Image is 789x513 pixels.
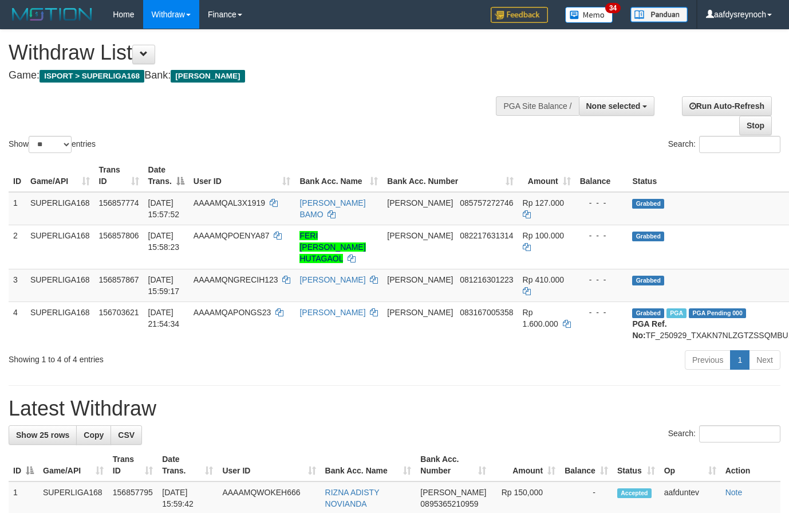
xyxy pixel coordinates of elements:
div: - - - [580,307,624,318]
img: MOTION_logo.png [9,6,96,23]
th: ID [9,159,26,192]
div: - - - [580,274,624,285]
th: Date Trans.: activate to sort column descending [144,159,189,192]
img: Button%20Memo.svg [565,7,613,23]
span: Copy [84,430,104,440]
th: Trans ID: activate to sort column ascending [108,449,157,481]
a: FERI [PERSON_NAME] HUTAGAOL [299,231,365,263]
button: None selected [579,96,655,116]
span: Rp 410.000 [523,275,564,284]
td: 4 [9,301,26,346]
div: - - - [580,197,624,209]
span: Copy 083167005358 to clipboard [460,308,513,317]
th: Amount: activate to sort column ascending [491,449,560,481]
a: Copy [76,425,111,445]
th: ID: activate to sort column descending [9,449,38,481]
th: Amount: activate to sort column ascending [518,159,575,192]
img: Feedback.jpg [491,7,548,23]
span: 156857806 [99,231,139,240]
div: PGA Site Balance / [496,96,578,116]
a: Show 25 rows [9,425,77,445]
th: Game/API: activate to sort column ascending [38,449,108,481]
label: Search: [668,136,780,153]
a: 1 [730,350,749,370]
span: Copy 085757272746 to clipboard [460,198,513,207]
span: AAAAMQNGRECIH123 [194,275,278,284]
th: User ID: activate to sort column ascending [218,449,320,481]
span: [DATE] 15:58:23 [148,231,180,252]
span: 156857867 [99,275,139,284]
b: PGA Ref. No: [632,319,666,340]
input: Search: [699,425,780,442]
a: RIZNA ADISTY NOVIANDA [325,488,380,508]
a: Previous [685,350,731,370]
span: Copy 082217631314 to clipboard [460,231,513,240]
span: Show 25 rows [16,430,69,440]
span: None selected [586,101,641,111]
th: Balance [575,159,628,192]
span: Copy 0895365210959 to clipboard [420,499,478,508]
span: ISPORT > SUPERLIGA168 [40,70,144,83]
img: panduan.png [630,7,688,22]
span: Rp 127.000 [523,198,564,207]
th: User ID: activate to sort column ascending [189,159,295,192]
select: Showentries [29,136,72,153]
span: CSV [118,430,135,440]
th: Game/API: activate to sort column ascending [26,159,94,192]
th: Date Trans.: activate to sort column ascending [157,449,218,481]
td: 1 [9,192,26,225]
a: Next [749,350,780,370]
th: Status: activate to sort column ascending [613,449,660,481]
a: CSV [111,425,142,445]
span: Copy 081216301223 to clipboard [460,275,513,284]
label: Show entries [9,136,96,153]
span: [PERSON_NAME] [420,488,486,497]
span: Grabbed [632,276,664,285]
div: - - - [580,230,624,241]
span: [PERSON_NAME] [387,231,453,240]
td: SUPERLIGA168 [26,225,94,269]
td: SUPERLIGA168 [26,301,94,346]
span: 34 [605,3,621,13]
a: [PERSON_NAME] BAMO [299,198,365,219]
span: 156857774 [99,198,139,207]
th: Bank Acc. Number: activate to sort column ascending [382,159,518,192]
th: Trans ID: activate to sort column ascending [94,159,144,192]
span: AAAAMQAL3X1919 [194,198,265,207]
span: Grabbed [632,308,664,318]
th: Bank Acc. Number: activate to sort column ascending [416,449,491,481]
span: Marked by aafchhiseyha [666,308,687,318]
td: 2 [9,225,26,269]
h1: Latest Withdraw [9,397,780,420]
span: Rp 1.600.000 [523,308,558,328]
span: [PERSON_NAME] [387,308,453,317]
h4: Game: Bank: [9,70,515,81]
span: Grabbed [632,199,664,209]
th: Bank Acc. Name: activate to sort column ascending [295,159,382,192]
label: Search: [668,425,780,442]
span: [PERSON_NAME] [387,275,453,284]
th: Action [721,449,780,481]
span: [PERSON_NAME] [171,70,244,83]
span: AAAAMQAPONGS23 [194,308,271,317]
th: Op: activate to sort column ascending [660,449,721,481]
a: [PERSON_NAME] [299,308,365,317]
div: Showing 1 to 4 of 4 entries [9,349,320,365]
span: [DATE] 15:59:17 [148,275,180,296]
span: [PERSON_NAME] [387,198,453,207]
span: [DATE] 21:54:34 [148,308,180,328]
span: Grabbed [632,232,664,241]
span: PGA Pending [689,308,746,318]
th: Bank Acc. Name: activate to sort column ascending [321,449,416,481]
th: Balance: activate to sort column ascending [560,449,613,481]
h1: Withdraw List [9,41,515,64]
span: 156703621 [99,308,139,317]
td: SUPERLIGA168 [26,192,94,225]
span: Rp 100.000 [523,231,564,240]
span: AAAAMQPOENYA87 [194,231,270,240]
input: Search: [699,136,780,153]
span: [DATE] 15:57:52 [148,198,180,219]
a: Note [725,488,743,497]
td: 3 [9,269,26,301]
td: SUPERLIGA168 [26,269,94,301]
